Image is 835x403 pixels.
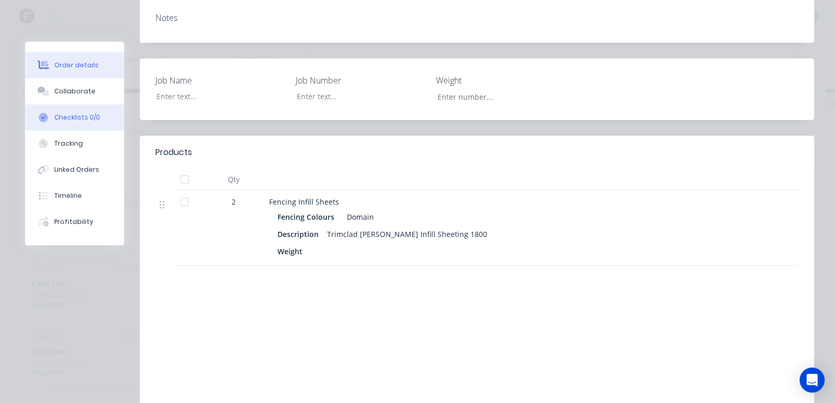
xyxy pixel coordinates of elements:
div: Collaborate [54,87,95,96]
div: Domain [343,209,374,224]
label: Job Name [155,74,286,87]
div: Notes [155,13,798,23]
div: Profitability [54,217,93,227]
button: Profitability [25,209,124,235]
div: Fencing Colours [277,209,338,224]
div: Description [277,227,323,242]
div: Qty [202,169,265,190]
label: Job Number [296,74,426,87]
div: Products [155,146,192,159]
label: Weight [436,74,566,87]
input: Enter number... [429,89,566,104]
div: Tracking [54,139,83,148]
button: Checklists 0/0 [25,104,124,131]
button: Tracking [25,131,124,157]
div: Trimclad [PERSON_NAME] Infill Sheeting 1800 [323,227,491,242]
div: Order details [54,61,99,70]
button: Linked Orders [25,157,124,183]
div: Linked Orders [54,165,99,174]
div: Timeline [54,191,82,200]
button: Collaborate [25,78,124,104]
div: Weight [277,244,307,259]
button: Order details [25,52,124,78]
div: Checklists 0/0 [54,113,100,122]
button: Timeline [25,183,124,209]
div: Open Intercom Messenger [800,368,825,393]
span: 2 [232,196,236,207]
span: Fencing Infill Sheets [269,197,339,207]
